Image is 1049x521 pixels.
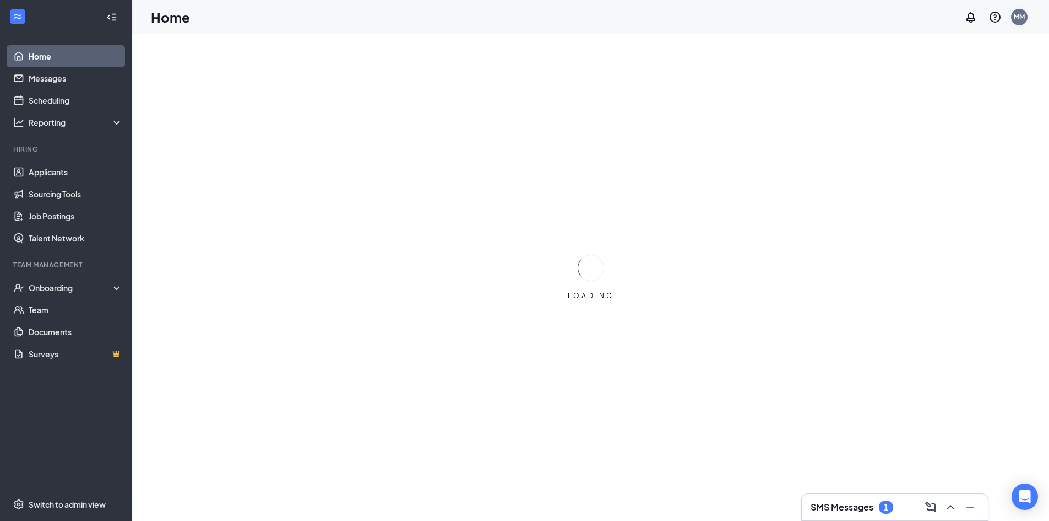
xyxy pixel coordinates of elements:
[29,89,123,111] a: Scheduling
[13,144,121,154] div: Hiring
[944,501,957,514] svg: ChevronUp
[29,67,123,89] a: Messages
[563,291,618,300] div: LOADING
[922,498,939,516] button: ComposeMessage
[151,8,190,26] h1: Home
[29,343,123,365] a: SurveysCrown
[29,161,123,183] a: Applicants
[988,10,1002,24] svg: QuestionInfo
[29,299,123,321] a: Team
[964,10,977,24] svg: Notifications
[106,12,117,23] svg: Collapse
[964,501,977,514] svg: Minimize
[924,501,937,514] svg: ComposeMessage
[29,205,123,227] a: Job Postings
[1012,484,1038,510] div: Open Intercom Messenger
[29,227,123,249] a: Talent Network
[1014,12,1025,22] div: MM
[942,498,959,516] button: ChevronUp
[29,499,106,510] div: Switch to admin view
[13,260,121,270] div: Team Management
[13,499,24,510] svg: Settings
[884,503,888,512] div: 1
[811,501,873,513] h3: SMS Messages
[12,11,23,22] svg: WorkstreamLogo
[13,282,24,293] svg: UserCheck
[13,117,24,128] svg: Analysis
[961,498,979,516] button: Minimize
[29,282,113,293] div: Onboarding
[29,117,123,128] div: Reporting
[29,321,123,343] a: Documents
[29,45,123,67] a: Home
[29,183,123,205] a: Sourcing Tools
